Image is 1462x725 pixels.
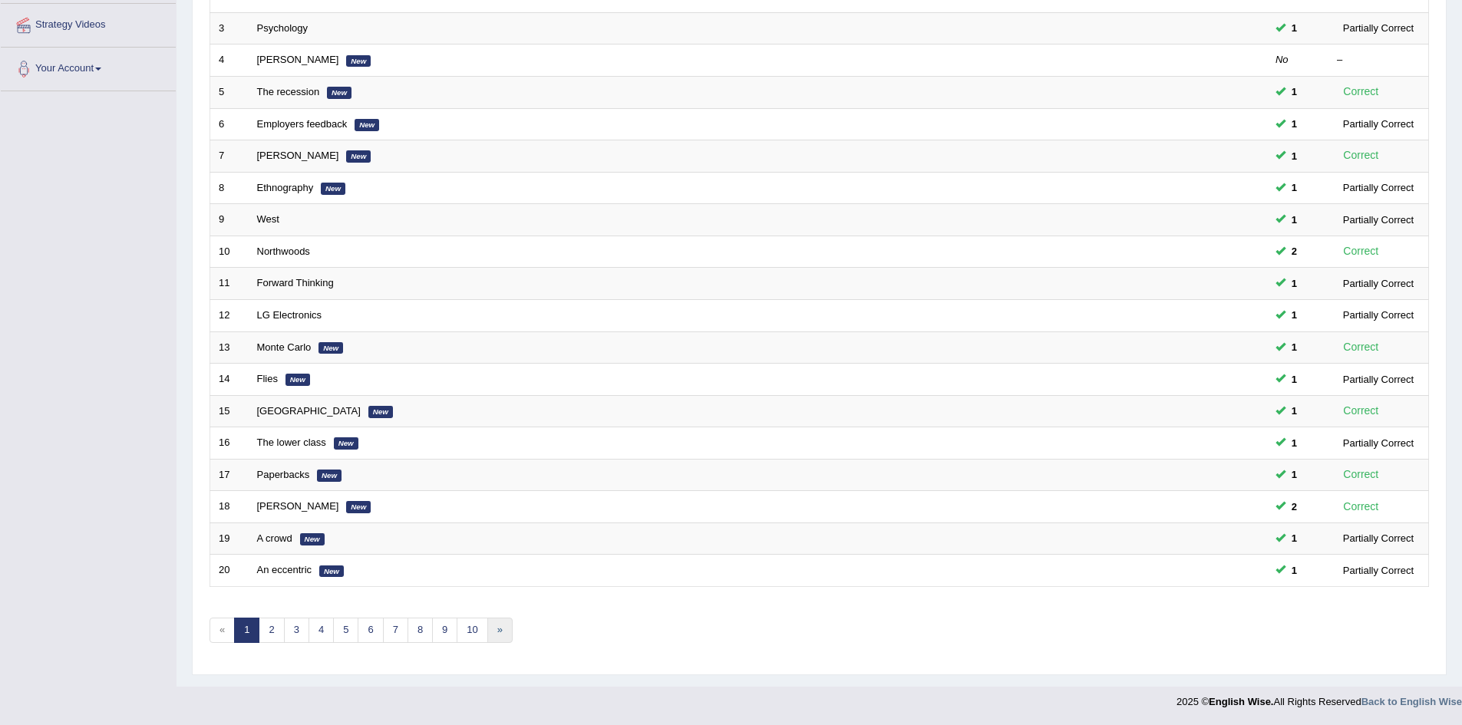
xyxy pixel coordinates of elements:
td: 19 [210,522,249,555]
em: New [327,87,351,99]
td: 3 [210,12,249,44]
em: No [1276,54,1289,65]
a: Strategy Videos [1,4,176,42]
div: Correct [1337,338,1385,356]
a: 9 [432,618,457,643]
span: You can still take this question [1285,562,1303,578]
span: You can still take this question [1285,116,1303,132]
div: – [1337,53,1420,68]
td: 5 [210,77,249,109]
td: 13 [210,331,249,364]
div: 2025 © All Rights Reserved [1177,687,1462,709]
span: You can still take this question [1285,403,1303,419]
a: 7 [383,618,408,643]
a: » [487,618,513,643]
a: 10 [457,618,487,643]
div: Partially Correct [1337,307,1420,323]
span: « [210,618,235,643]
td: 11 [210,268,249,300]
span: You can still take this question [1285,371,1303,387]
em: New [346,150,371,163]
a: 5 [333,618,358,643]
div: Correct [1337,147,1385,164]
a: 8 [408,618,433,643]
em: New [321,183,345,195]
a: Northwoods [257,246,310,257]
span: You can still take this question [1285,339,1303,355]
a: Back to English Wise [1361,696,1462,707]
span: You can still take this question [1285,212,1303,228]
a: [GEOGRAPHIC_DATA] [257,405,361,417]
a: An eccentric [257,564,312,575]
a: Flies [257,373,278,384]
td: 14 [210,364,249,396]
div: Partially Correct [1337,562,1420,578]
span: You can still take this question [1285,435,1303,451]
a: Monte Carlo [257,341,312,353]
td: 8 [210,172,249,204]
em: New [285,374,310,386]
a: Ethnography [257,182,314,193]
span: You can still take this question [1285,180,1303,196]
em: New [300,533,325,545]
em: New [355,119,379,131]
a: [PERSON_NAME] [257,54,339,65]
a: [PERSON_NAME] [257,500,339,512]
span: You can still take this question [1285,307,1303,323]
a: The lower class [257,437,326,448]
a: Forward Thinking [257,277,334,288]
div: Partially Correct [1337,275,1420,292]
div: Partially Correct [1337,530,1420,546]
div: Partially Correct [1337,180,1420,196]
td: 7 [210,140,249,173]
span: You can still take this question [1285,499,1303,515]
span: You can still take this question [1285,243,1303,259]
a: Your Account [1,48,176,86]
a: 1 [234,618,259,643]
strong: English Wise. [1209,696,1273,707]
a: The recession [257,86,320,97]
span: You can still take this question [1285,466,1303,483]
td: 10 [210,236,249,268]
div: Correct [1337,83,1385,101]
a: 4 [309,618,334,643]
td: 4 [210,44,249,77]
div: Partially Correct [1337,212,1420,228]
td: 16 [210,427,249,460]
span: You can still take this question [1285,275,1303,292]
td: 9 [210,204,249,236]
span: You can still take this question [1285,20,1303,36]
a: 6 [358,618,383,643]
div: Correct [1337,242,1385,260]
td: 6 [210,108,249,140]
a: 3 [284,618,309,643]
span: You can still take this question [1285,84,1303,100]
div: Partially Correct [1337,371,1420,387]
a: 2 [259,618,284,643]
span: You can still take this question [1285,530,1303,546]
td: 17 [210,459,249,491]
em: New [319,565,344,578]
td: 20 [210,555,249,587]
a: [PERSON_NAME] [257,150,339,161]
td: 12 [210,299,249,331]
em: New [368,406,393,418]
a: A crowd [257,532,292,544]
div: Correct [1337,498,1385,516]
em: New [317,470,342,482]
td: 15 [210,395,249,427]
div: Partially Correct [1337,116,1420,132]
em: New [346,55,371,68]
em: New [334,437,358,450]
em: New [318,342,343,354]
em: New [346,501,371,513]
div: Correct [1337,402,1385,420]
div: Correct [1337,466,1385,483]
span: You can still take this question [1285,148,1303,164]
div: Partially Correct [1337,435,1420,451]
a: Employers feedback [257,118,348,130]
a: LG Electronics [257,309,322,321]
div: Partially Correct [1337,20,1420,36]
td: 18 [210,491,249,523]
a: West [257,213,279,225]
